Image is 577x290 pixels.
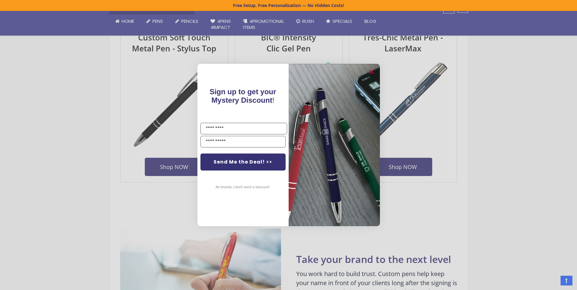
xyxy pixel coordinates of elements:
[527,274,577,290] iframe: Google Customer Reviews
[210,88,276,104] span: !
[367,67,376,77] button: Close dialog
[213,180,273,195] button: No thanks, I don't want a discount.
[210,88,276,104] span: Sign up to get your Mystery Discount
[200,154,286,171] button: Send Me the Deal! >>
[289,64,380,226] img: pop-up-image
